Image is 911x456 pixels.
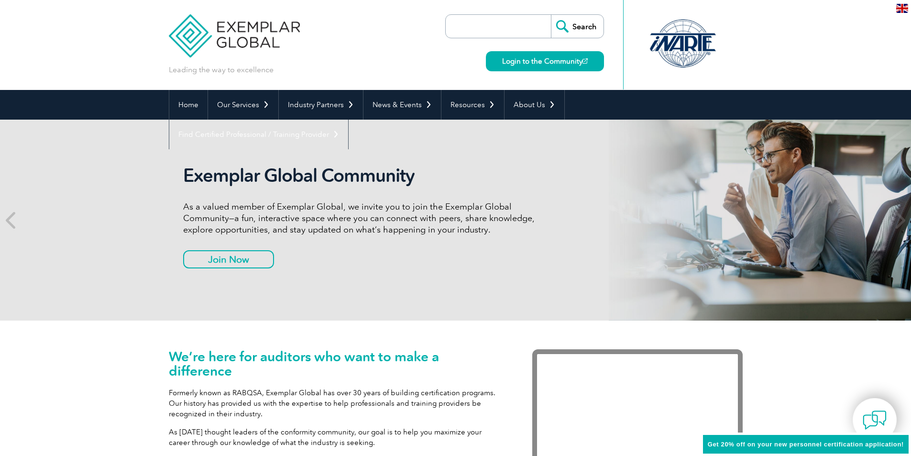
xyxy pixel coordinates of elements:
img: open_square.png [582,58,588,64]
a: Resources [441,90,504,120]
a: About Us [505,90,564,120]
a: Login to the Community [486,51,604,71]
input: Search [551,15,604,38]
h2: Exemplar Global Community [183,165,542,187]
img: contact-chat.png [863,408,887,432]
h1: We’re here for auditors who want to make a difference [169,349,504,378]
p: As a valued member of Exemplar Global, we invite you to join the Exemplar Global Community—a fun,... [183,201,542,235]
a: News & Events [363,90,441,120]
a: Our Services [208,90,278,120]
a: Home [169,90,208,120]
a: Join Now [183,250,274,268]
p: As [DATE] thought leaders of the conformity community, our goal is to help you maximize your care... [169,427,504,448]
span: Get 20% off on your new personnel certification application! [708,441,904,448]
a: Find Certified Professional / Training Provider [169,120,348,149]
img: en [896,4,908,13]
p: Formerly known as RABQSA, Exemplar Global has over 30 years of building certification programs. O... [169,388,504,419]
a: Industry Partners [279,90,363,120]
p: Leading the way to excellence [169,65,274,75]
